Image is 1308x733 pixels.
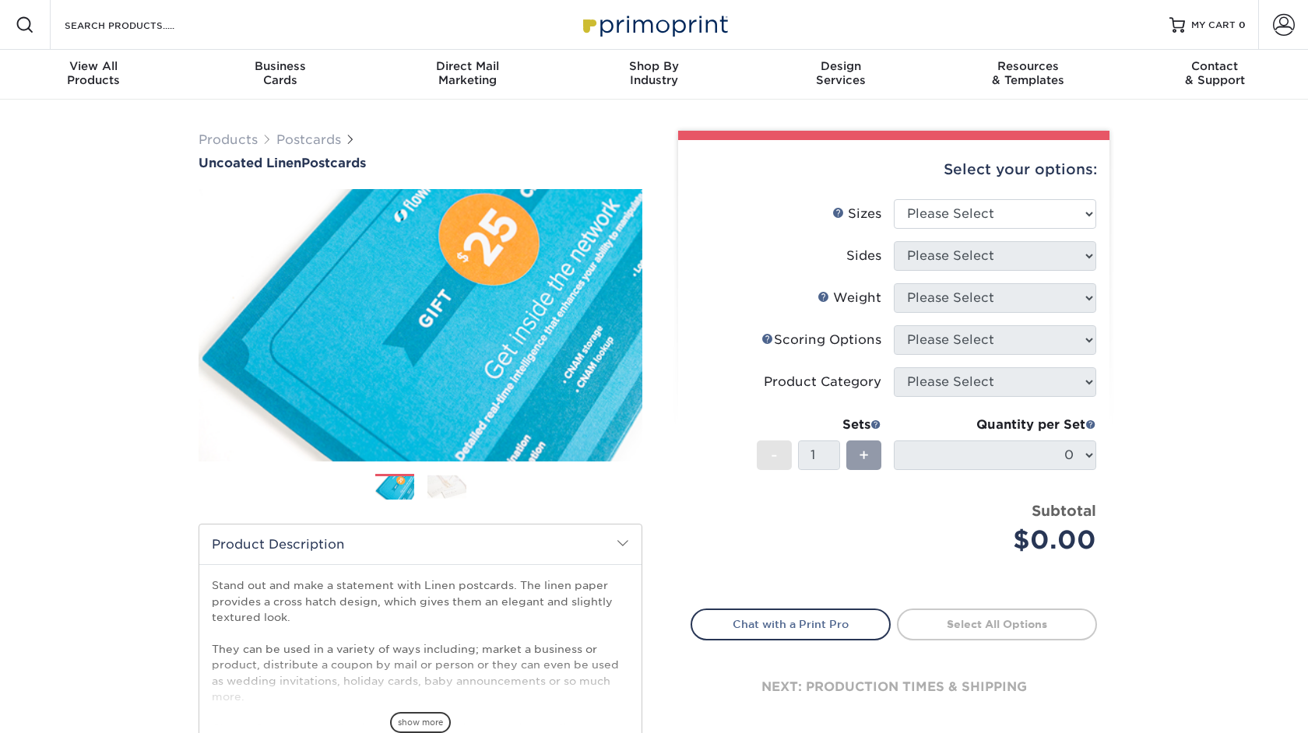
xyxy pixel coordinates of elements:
[390,712,451,733] span: show more
[375,475,414,502] img: Postcards 01
[199,132,258,147] a: Products
[691,608,891,640] a: Chat with a Print Pro
[187,59,374,73] span: Business
[199,524,642,564] h2: Product Description
[276,132,341,147] a: Postcards
[832,205,881,223] div: Sizes
[691,140,1097,199] div: Select your options:
[561,59,747,73] span: Shop By
[427,475,466,499] img: Postcards 02
[894,416,1096,434] div: Quantity per Set
[199,156,301,170] span: Uncoated Linen
[771,444,778,467] span: -
[1239,19,1246,30] span: 0
[747,59,934,87] div: Services
[764,373,881,391] div: Product Category
[817,289,881,307] div: Weight
[1191,19,1236,32] span: MY CART
[374,59,561,87] div: Marketing
[761,331,881,349] div: Scoring Options
[897,608,1097,640] a: Select All Options
[199,172,642,479] img: Uncoated Linen 01
[374,59,561,73] span: Direct Mail
[199,156,642,170] a: Uncoated LinenPostcards
[187,59,374,87] div: Cards
[1032,502,1096,519] strong: Subtotal
[1121,50,1308,100] a: Contact& Support
[747,59,934,73] span: Design
[934,59,1121,87] div: & Templates
[561,59,747,87] div: Industry
[187,50,374,100] a: BusinessCards
[199,156,642,170] h1: Postcards
[576,8,732,41] img: Primoprint
[757,416,881,434] div: Sets
[934,59,1121,73] span: Resources
[934,50,1121,100] a: Resources& Templates
[1121,59,1308,73] span: Contact
[561,50,747,100] a: Shop ByIndustry
[63,16,215,34] input: SEARCH PRODUCTS.....
[859,444,869,467] span: +
[374,50,561,100] a: Direct MailMarketing
[905,521,1096,559] div: $0.00
[747,50,934,100] a: DesignServices
[846,247,881,265] div: Sides
[1121,59,1308,87] div: & Support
